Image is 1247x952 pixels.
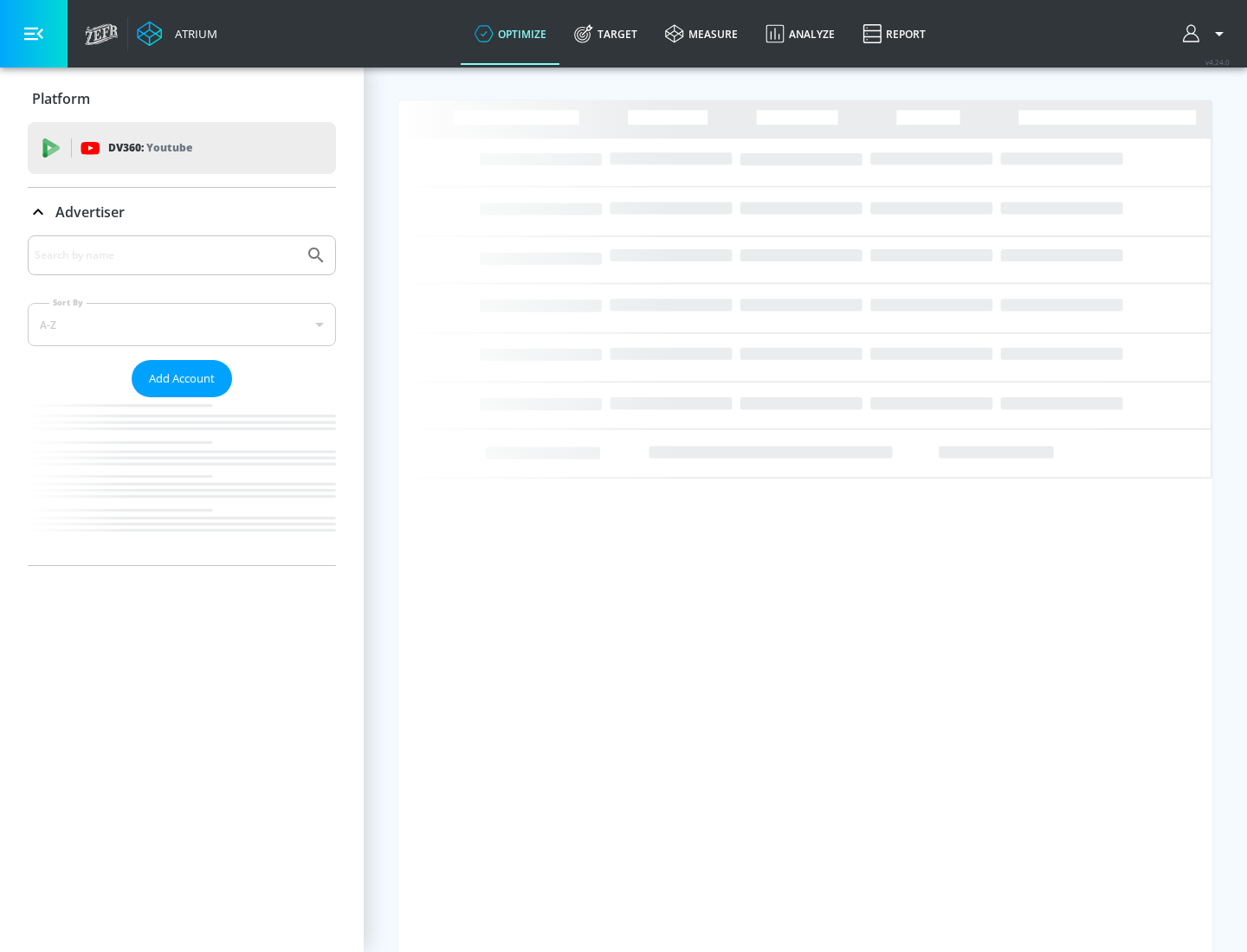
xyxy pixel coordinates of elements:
[1205,57,1230,67] span: v 4.24.0
[168,26,217,42] div: Atrium
[651,3,752,65] a: measure
[560,3,651,65] a: Target
[28,235,336,565] div: Advertiser
[55,203,125,222] p: Advertiser
[146,138,192,157] p: Youtube
[28,122,336,174] div: DV360: Youtube
[108,138,192,158] p: DV360:
[132,360,232,397] button: Add Account
[752,3,849,65] a: Analyze
[849,3,940,65] a: Report
[28,303,336,346] div: A-Z
[137,21,217,47] a: Atrium
[28,188,336,236] div: Advertiser
[49,297,87,308] label: Sort By
[461,3,560,65] a: optimize
[28,74,336,123] div: Platform
[149,369,215,389] span: Add Account
[28,397,336,565] nav: list of Advertiser
[35,244,297,267] input: Search by name
[32,89,90,108] p: Platform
